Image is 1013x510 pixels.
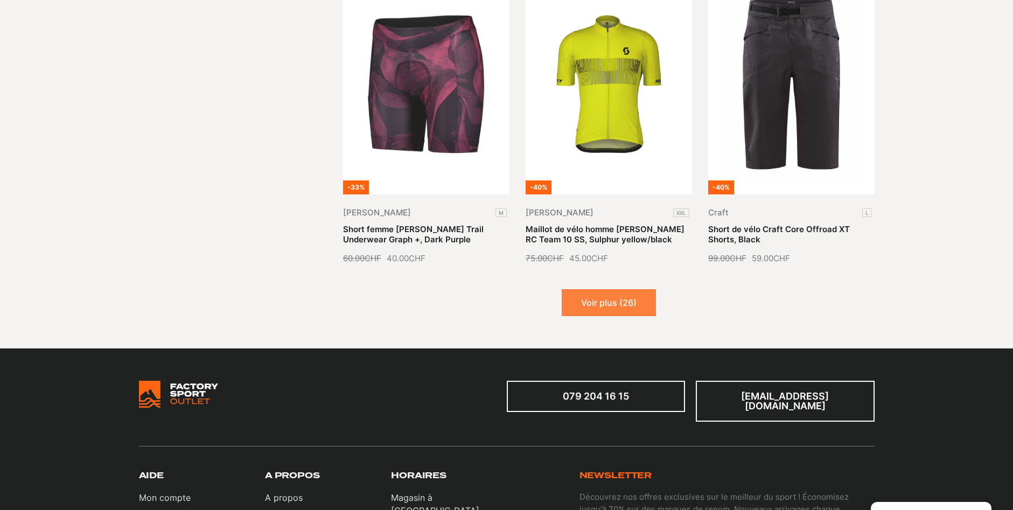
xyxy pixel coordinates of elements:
a: Short femme [PERSON_NAME] Trail Underwear Graph +, Dark Purple [343,224,484,245]
a: A propos [265,491,303,504]
h3: Horaires [391,471,446,481]
a: Maillot de vélo homme [PERSON_NAME] RC Team 10 SS, Sulphur yellow/black [526,224,684,245]
h3: Aide [139,471,164,481]
img: Bricks Woocommerce Starter [139,381,218,408]
a: Short de vélo Craft Core Offroad XT Shorts, Black [708,224,850,245]
h3: Newsletter [579,471,652,481]
h3: A propos [265,471,320,481]
a: [EMAIL_ADDRESS][DOMAIN_NAME] [696,381,875,422]
a: 079 204 16 15 [507,381,686,412]
button: Voir plus (26) [562,289,656,316]
a: Mon compte [139,491,191,504]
